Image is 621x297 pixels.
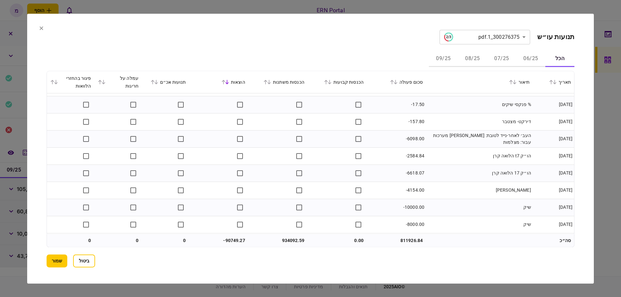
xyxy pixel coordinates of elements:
td: [DATE] [533,165,574,182]
td: [DATE] [533,96,574,113]
td: 0.00 [308,234,367,247]
div: תיאור [429,78,529,86]
td: [DATE] [533,199,574,216]
td: [DATE] [533,216,574,233]
td: -17.50 [367,96,426,113]
td: -2584.84 [367,148,426,165]
td: [PERSON_NAME] [426,182,533,199]
td: סה״כ [533,234,574,247]
td: 811926.84 [367,234,426,247]
td: 0 [142,234,189,247]
td: -90749.27 [189,234,248,247]
td: הו״ק t7 הלואה קרן [426,148,533,165]
div: פיגור בהחזרי הלוואות [50,74,91,90]
td: -8000.00 [367,216,426,233]
td: -6618.07 [367,165,426,182]
div: תנועות אכ״ם [145,78,186,86]
button: שמור [47,254,67,267]
h2: תנועות עו״ש [537,33,574,41]
div: הכנסות קבועות [311,78,364,86]
button: 06/25 [516,51,545,67]
td: הו״ק 17 הלואה קרן [426,165,533,182]
td: 934092.59 [248,234,308,247]
div: סכום פעולה [370,78,423,86]
button: 09/25 [429,51,458,67]
button: 08/25 [458,51,487,67]
td: 0 [47,234,94,247]
td: -10000.00 [367,199,426,216]
td: [DATE] [533,131,574,148]
button: 07/25 [487,51,516,67]
td: [DATE] [533,148,574,165]
button: ביטול [73,254,95,267]
td: -157.80 [367,113,426,131]
div: הוצאות [192,78,245,86]
td: דירקט- מצטבר [426,113,533,131]
text: 2/3 [446,35,451,39]
td: העב׳ לאחר-נייד לטובת: [PERSON_NAME] מערכות עבור: מצלמות [426,131,533,148]
td: 0 [94,234,142,247]
div: תאריך [536,78,571,86]
div: עמלה על חריגות [98,74,139,90]
td: שיק [426,216,533,233]
td: -4154.00 [367,182,426,199]
div: 300276375_1.pdf [444,32,520,41]
button: הכל [545,51,574,67]
td: [DATE] [533,113,574,131]
td: [DATE] [533,182,574,199]
td: -6098.00 [367,131,426,148]
td: שיק [426,199,533,216]
div: הכנסות משתנות [252,78,304,86]
td: % פנקסי שיקים [426,96,533,113]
